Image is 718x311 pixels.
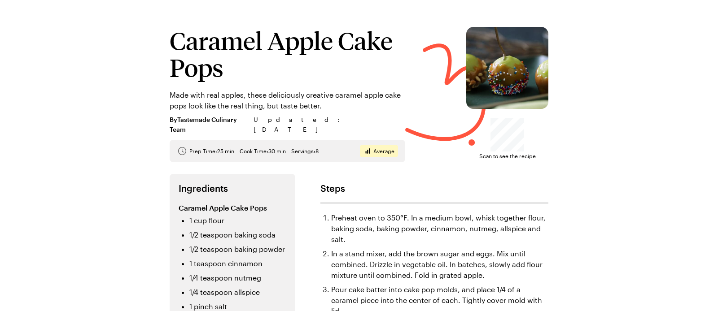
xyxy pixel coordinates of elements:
li: 1 teaspoon cinnamon [189,258,286,269]
span: Updated : [DATE] [254,115,405,134]
h1: Caramel Apple Cake Pops [170,27,405,81]
li: 1/2 teaspoon baking soda [189,229,286,240]
li: 1/4 teaspoon allspice [189,287,286,298]
p: Made with real apples, these deliciously creative caramel apple cake pops look like the real thin... [170,90,405,111]
li: 1 cup flour [189,215,286,226]
li: In a stand mixer, add the brown sugar and eggs. Mix until combined. Drizzle in vegetable oil. In ... [331,248,548,281]
img: Caramel Apple Cake Pops [466,27,548,109]
span: Servings: 8 [291,147,319,155]
span: Prep Time: 25 min [189,147,234,155]
h2: Ingredients [179,183,286,194]
span: By Tastemade Culinary Team [170,115,248,134]
li: 1/4 teaspoon nutmeg [189,272,286,283]
span: Scan to see the recipe [479,151,536,160]
h2: Steps [320,183,548,194]
li: Preheat oven to 350°F. In a medium bowl, whisk together flour, baking soda, baking powder, cinnam... [331,212,548,245]
span: Average [373,147,394,155]
li: 1/2 teaspoon baking powder [189,244,286,255]
span: Cook Time: 30 min [240,147,286,155]
h3: Caramel Apple Cake Pops [179,203,286,213]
